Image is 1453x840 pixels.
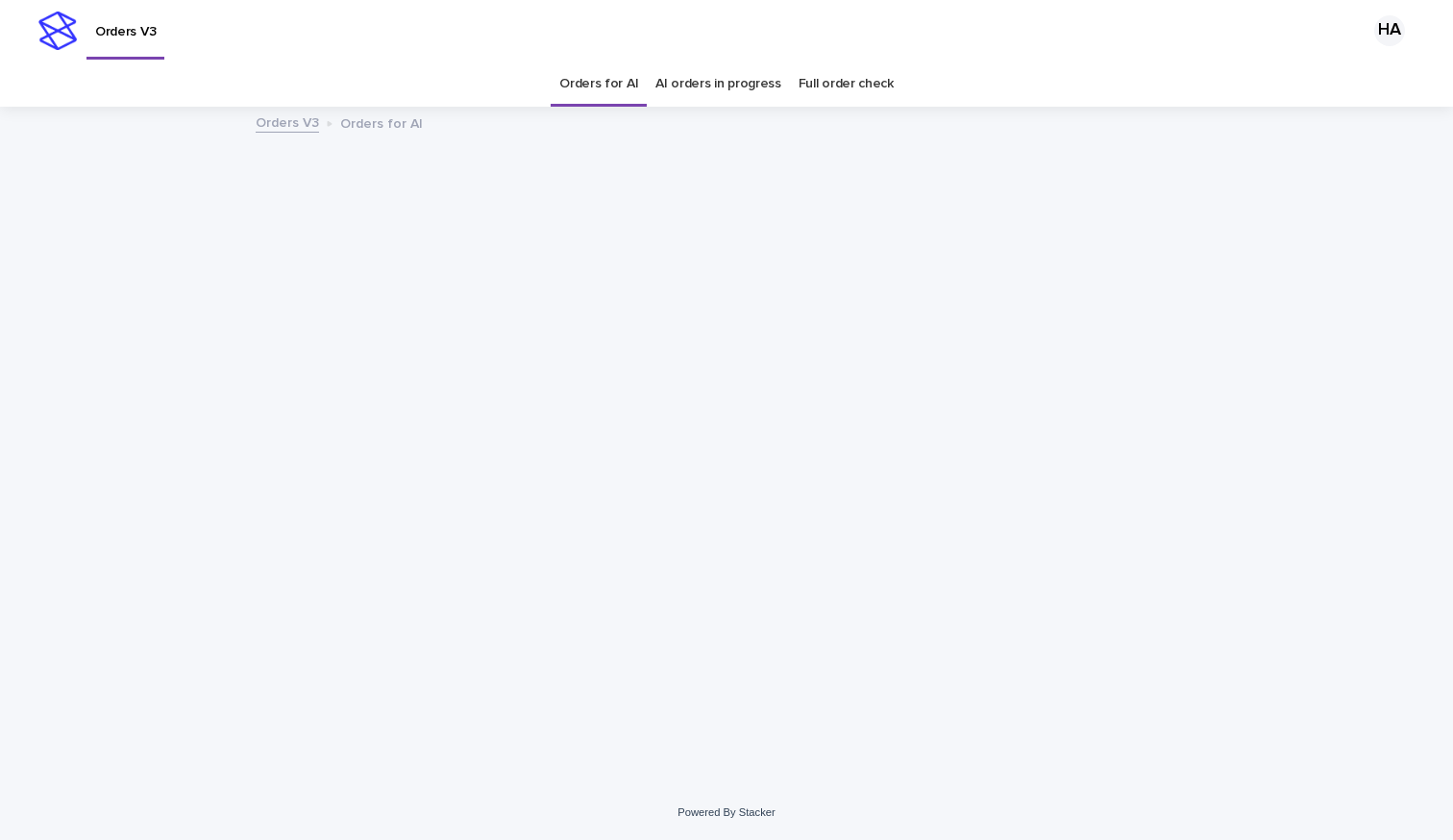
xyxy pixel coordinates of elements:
p: Orders for AI [340,111,423,133]
a: Full order check [799,62,894,107]
a: Orders for AI [559,62,638,107]
img: stacker-logo-s-only.png [38,12,77,50]
a: AI orders in progress [655,62,781,107]
a: Orders V3 [256,111,319,133]
div: HA [1374,15,1405,46]
a: Powered By Stacker [677,806,775,818]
